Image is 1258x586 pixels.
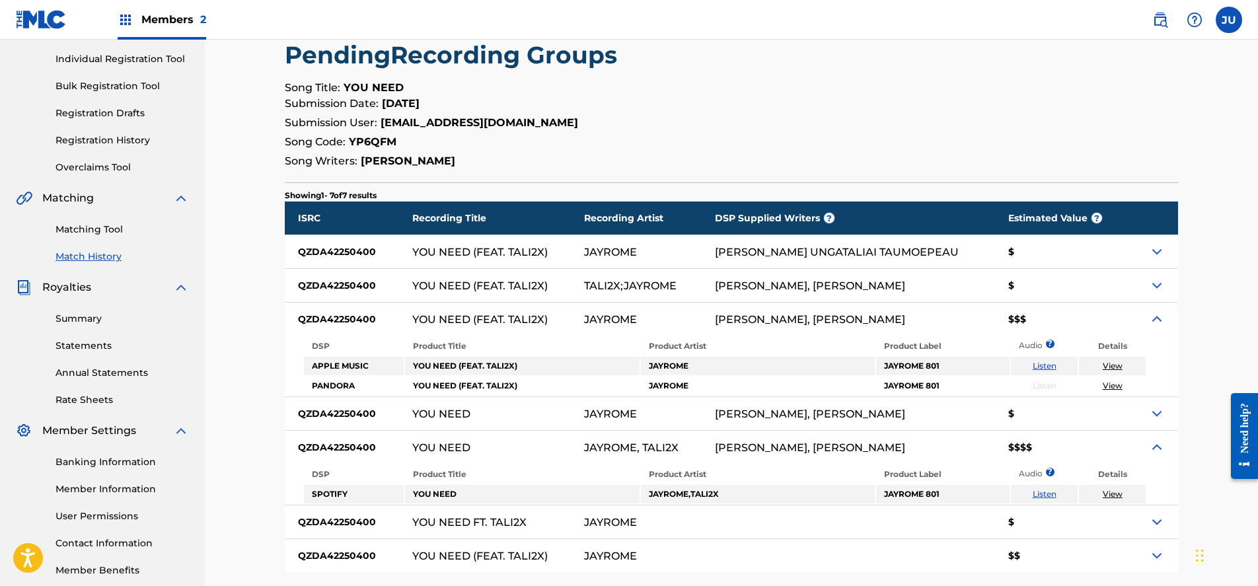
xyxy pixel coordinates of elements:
[55,366,189,380] a: Annual Statements
[1149,244,1165,260] img: Expand Icon
[1050,468,1051,476] span: ?
[1103,381,1123,390] a: View
[1079,337,1146,355] th: Details
[285,397,412,430] div: QZDA42250400
[16,423,32,439] img: Member Settings
[55,52,189,66] a: Individual Registration Tool
[285,116,377,129] span: Submission User:
[995,397,1126,430] div: $
[42,190,94,206] span: Matching
[55,133,189,147] a: Registration History
[995,303,1126,336] div: $$$
[285,155,357,167] span: Song Writers:
[995,431,1126,464] div: $$$$
[641,377,875,395] td: JAYROME
[1149,277,1165,293] img: Expand Icon
[1033,361,1056,371] a: Listen
[1011,468,1027,480] p: Audio
[715,408,905,420] div: [PERSON_NAME], [PERSON_NAME]
[584,280,677,291] div: TALI2X;JAYROME
[55,393,189,407] a: Rate Sheets
[42,423,136,439] span: Member Settings
[1149,311,1165,327] img: Expand Icon
[304,357,404,375] td: APPLE MUSIC
[715,201,995,235] div: DSP Supplied Writers
[1147,7,1173,33] a: Public Search
[641,465,875,484] th: Product Artist
[118,12,133,28] img: Top Rightsholders
[304,485,404,503] td: SPOTIFY
[1103,361,1123,371] a: View
[1050,340,1051,348] span: ?
[285,97,379,110] span: Submission Date:
[412,550,548,562] div: YOU NEED (FEAT. TALI2X)
[55,339,189,353] a: Statements
[141,12,206,27] span: Members
[285,269,412,302] div: QZDA42250400
[405,337,639,355] th: Product Title
[995,235,1126,268] div: $
[584,442,679,453] div: JAYROME, TALI2X
[995,505,1126,538] div: $
[405,485,639,503] td: YOU NEED
[361,155,455,167] strong: [PERSON_NAME]
[285,505,412,538] div: QZDA42250400
[584,314,637,325] div: JAYROME
[584,517,637,528] div: JAYROME
[55,455,189,469] a: Banking Information
[55,509,189,523] a: User Permissions
[995,539,1126,572] div: $$
[1216,7,1242,33] div: User Menu
[412,280,548,291] div: YOU NEED (FEAT. TALI2X)
[55,312,189,326] a: Summary
[715,280,905,291] div: [PERSON_NAME], [PERSON_NAME]
[1187,12,1202,28] img: help
[405,465,639,484] th: Product Title
[1221,381,1258,490] iframe: Resource Center
[1192,523,1258,586] iframe: Chat Widget
[876,465,1010,484] th: Product Label
[304,465,404,484] th: DSP
[55,161,189,174] a: Overclaims Tool
[55,250,189,264] a: Match History
[285,40,1178,70] h2: Pending Recording Groups
[173,190,189,206] img: expand
[584,408,637,420] div: JAYROME
[412,408,470,420] div: YOU NEED
[1196,536,1204,575] div: Drag
[285,431,412,464] div: QZDA42250400
[412,442,470,453] div: YOU NEED
[412,517,527,528] div: YOU NEED FT. TALI2X
[304,377,404,395] td: PANDORA
[285,135,346,148] span: Song Code:
[285,539,412,572] div: QZDA42250400
[1091,213,1102,223] span: ?
[55,536,189,550] a: Contact Information
[715,442,905,453] div: [PERSON_NAME], [PERSON_NAME]
[1103,489,1123,499] a: View
[381,116,578,129] strong: [EMAIL_ADDRESS][DOMAIN_NAME]
[1079,465,1146,484] th: Details
[1011,380,1078,392] p: Listen
[876,357,1010,375] td: JAYROME 801
[412,246,548,258] div: YOU NEED (FEAT. TALI2X)
[285,303,412,336] div: QZDA42250400
[412,314,548,325] div: YOU NEED (FEAT. TALI2X)
[412,201,584,235] div: Recording Title
[1033,489,1056,499] a: Listen
[200,13,206,26] span: 2
[1149,439,1165,455] img: Expand Icon
[55,79,189,93] a: Bulk Registration Tool
[285,201,412,235] div: ISRC
[995,269,1126,302] div: $
[285,81,340,94] span: Song Title:
[1149,548,1165,564] img: Expand Icon
[584,246,637,258] div: JAYROME
[876,377,1010,395] td: JAYROME 801
[715,246,959,258] div: [PERSON_NAME] UNGATALIAI TAUMOEPEAU
[285,190,377,201] p: Showing 1 - 7 of 7 results
[1011,340,1027,351] p: Audio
